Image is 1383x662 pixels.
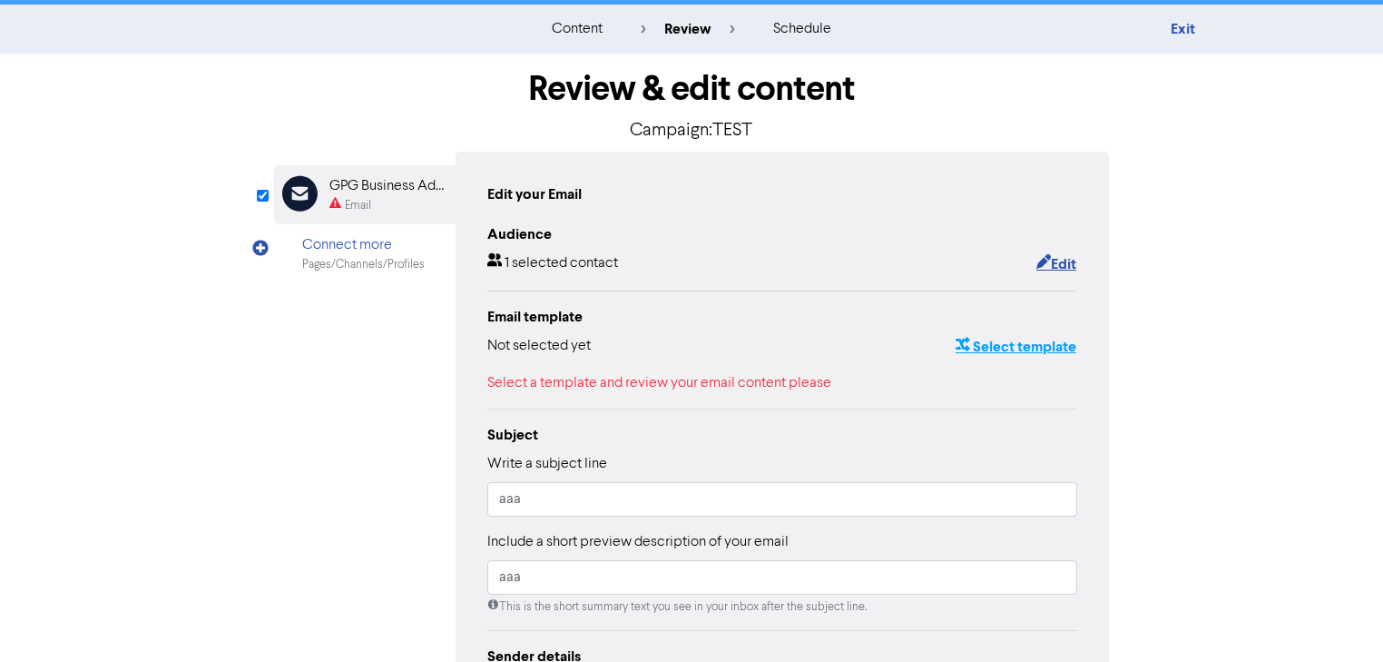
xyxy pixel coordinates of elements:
[329,175,446,197] div: GPG Business Advisory
[487,531,789,553] label: Include a short preview description of your email
[1035,252,1077,276] button: Edit
[345,197,371,214] div: Email
[487,598,1077,616] div: This is the short summary text you see in your inbox after the subject line.
[773,18,831,40] div: schedule
[274,224,456,283] div: Connect morePages/Channels/Profiles
[274,117,1109,144] p: Campaign: TEST
[302,256,425,273] div: Pages/Channels/Profiles
[487,183,582,205] div: Edit your Email
[955,335,1077,359] button: Select template
[487,335,591,359] div: Not selected yet
[487,424,1077,446] div: Subject
[1171,20,1195,38] a: Exit
[641,18,735,40] div: review
[274,165,456,224] div: GPG Business AdvisoryEmail
[302,234,425,256] div: Connect more
[1292,575,1383,662] iframe: Chat Widget
[487,223,1077,245] div: Audience
[274,68,1109,110] h1: Review & edit content
[552,18,603,40] div: content
[487,453,607,475] label: Write a subject line
[487,372,1077,394] div: Select a template and review your email content please
[487,306,1077,328] div: Email template
[487,252,618,276] div: 1 selected contact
